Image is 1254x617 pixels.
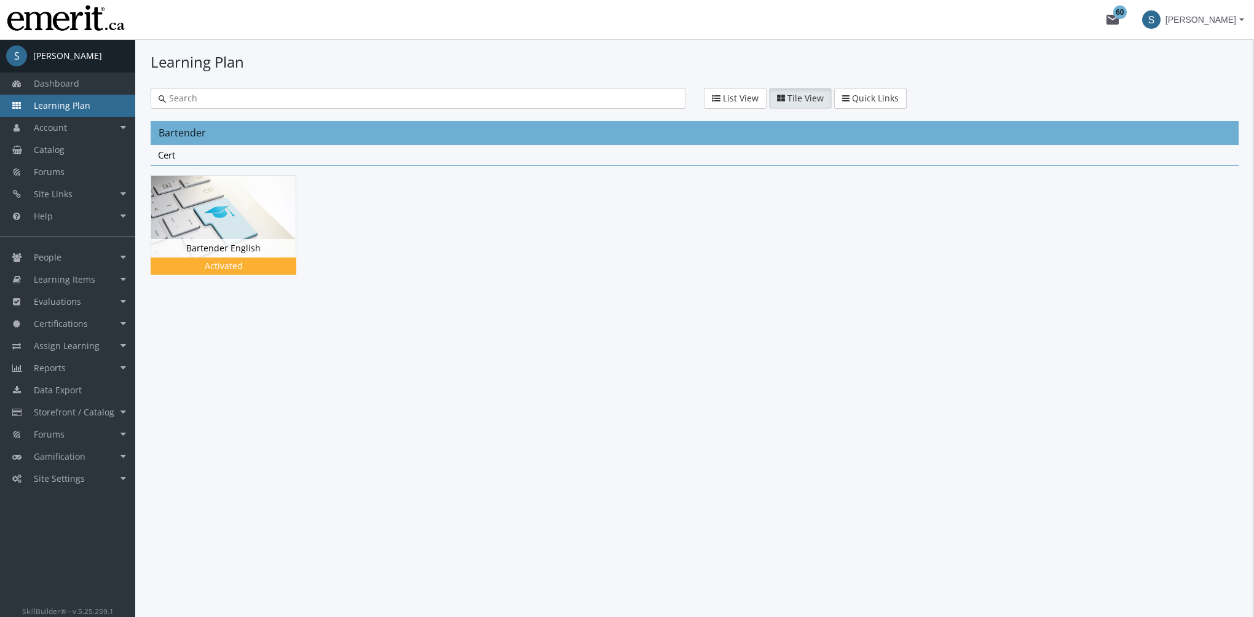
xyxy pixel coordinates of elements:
span: Learning Items [34,273,95,285]
span: List View [723,92,759,104]
div: [PERSON_NAME] [33,50,102,62]
span: Gamification [34,450,85,462]
input: Search [166,92,677,104]
span: People [34,251,61,263]
span: [PERSON_NAME] [1165,9,1236,31]
span: Forums [34,428,65,440]
h1: Learning Plan [151,52,1239,73]
span: Site Links [34,188,73,200]
span: Catalog [34,144,65,155]
div: Activated [153,260,294,272]
span: Evaluations [34,296,81,307]
span: Quick Links [852,92,899,104]
span: Data Export [34,384,82,396]
span: S [6,45,27,66]
span: Storefront / Catalog [34,406,114,418]
span: Assign Learning [34,340,100,352]
span: Reports [34,362,66,374]
span: Certifications [34,318,88,329]
div: Bartender English [151,239,296,257]
div: Bartender English [151,175,315,293]
mat-icon: mail [1105,12,1120,27]
span: Cert [158,149,175,161]
span: Site Settings [34,473,85,484]
span: Help [34,210,53,222]
span: Tile View [787,92,824,104]
span: Account [34,122,67,133]
span: Forums [34,166,65,178]
span: S [1142,10,1161,29]
span: Bartender [159,126,206,140]
span: Dashboard [34,77,79,89]
small: SkillBuilder® - v.5.25.259.1 [22,606,114,616]
span: Learning Plan [34,100,90,111]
